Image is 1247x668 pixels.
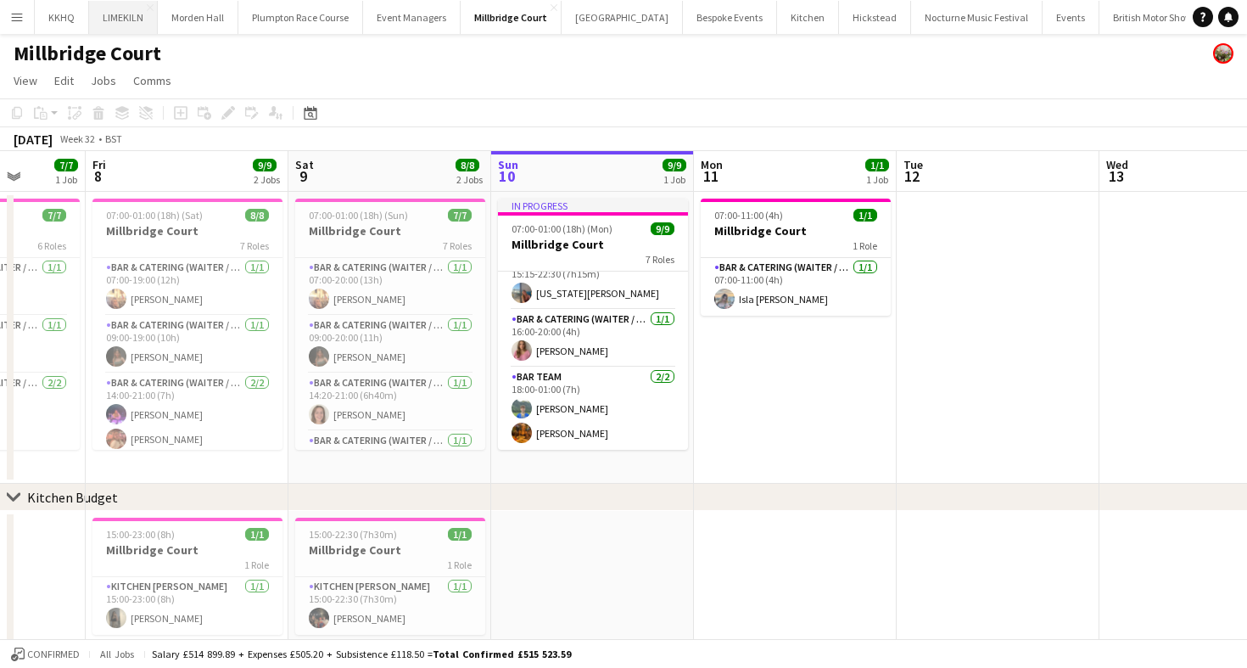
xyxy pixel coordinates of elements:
[92,157,106,172] span: Fri
[27,489,118,506] div: Kitchen Budget
[253,159,277,171] span: 9/9
[651,222,674,235] span: 9/9
[1106,157,1128,172] span: Wed
[309,209,408,222] span: 07:00-01:00 (18h) (Sun)
[55,173,77,186] div: 1 Job
[448,209,472,222] span: 7/7
[158,1,238,34] button: Morden Hall
[240,239,269,252] span: 7 Roles
[456,159,479,171] span: 8/8
[238,1,363,34] button: Plumpton Race Course
[92,373,282,456] app-card-role: Bar & Catering (Waiter / waitress)2/214:00-21:00 (7h)[PERSON_NAME][PERSON_NAME]
[84,70,123,92] a: Jobs
[498,252,688,310] app-card-role: Bar & Catering (Waiter / waitress)1/115:15-22:30 (7h15m)[US_STATE][PERSON_NAME]
[865,159,889,171] span: 1/1
[1104,166,1128,186] span: 13
[646,253,674,266] span: 7 Roles
[295,373,485,431] app-card-role: Bar & Catering (Waiter / waitress)1/114:20-21:00 (6h40m)[PERSON_NAME]
[498,199,688,212] div: In progress
[701,157,723,172] span: Mon
[1213,43,1233,64] app-user-avatar: Staffing Manager
[27,648,80,660] span: Confirmed
[42,209,66,222] span: 7/7
[911,1,1043,34] button: Nocturne Music Festival
[461,1,562,34] button: Millbridge Court
[901,166,923,186] span: 12
[254,173,280,186] div: 2 Jobs
[295,199,485,450] app-job-card: 07:00-01:00 (18h) (Sun)7/7Millbridge Court7 RolesBar & Catering (Waiter / waitress)1/107:00-20:00...
[866,173,888,186] div: 1 Job
[363,1,461,34] button: Event Managers
[853,209,877,222] span: 1/1
[443,239,472,252] span: 7 Roles
[295,431,485,489] app-card-role: Bar & Catering (Waiter / waitress)1/114:20-23:00 (8h40m)
[92,316,282,373] app-card-role: Bar & Catering (Waiter / waitress)1/109:00-19:00 (10h)[PERSON_NAME]
[295,316,485,373] app-card-role: Bar & Catering (Waiter / waitress)1/109:00-20:00 (11h)[PERSON_NAME]
[498,368,688,450] app-card-role: Bar Team2/218:00-01:00 (7h)[PERSON_NAME][PERSON_NAME]
[295,518,485,635] app-job-card: 15:00-22:30 (7h30m)1/1Millbridge Court1 RoleKitchen [PERSON_NAME]1/115:00-22:30 (7h30m)[PERSON_NAME]
[777,1,839,34] button: Kitchen
[244,559,269,571] span: 1 Role
[663,173,685,186] div: 1 Job
[92,577,282,635] app-card-role: Kitchen [PERSON_NAME]1/115:00-23:00 (8h)[PERSON_NAME]
[92,258,282,316] app-card-role: Bar & Catering (Waiter / waitress)1/107:00-19:00 (12h)[PERSON_NAME]
[309,528,397,541] span: 15:00-22:30 (7h30m)
[698,166,723,186] span: 11
[92,199,282,450] app-job-card: 07:00-01:00 (18h) (Sat)8/8Millbridge Court7 RolesBar & Catering (Waiter / waitress)1/107:00-19:00...
[14,73,37,88] span: View
[92,223,282,239] h3: Millbridge Court
[295,258,485,316] app-card-role: Bar & Catering (Waiter / waitress)1/107:00-20:00 (13h)[PERSON_NAME]
[14,41,161,66] h1: Millbridge Court
[512,222,612,235] span: 07:00-01:00 (18h) (Mon)
[92,518,282,635] app-job-card: 15:00-23:00 (8h)1/1Millbridge Court1 RoleKitchen [PERSON_NAME]1/115:00-23:00 (8h)[PERSON_NAME]
[853,239,877,252] span: 1 Role
[48,70,81,92] a: Edit
[701,223,891,239] h3: Millbridge Court
[701,199,891,316] app-job-card: 07:00-11:00 (4h)1/1Millbridge Court1 RoleBar & Catering (Waiter / waitress)1/107:00-11:00 (4h)Isl...
[245,209,269,222] span: 8/8
[133,73,171,88] span: Comms
[295,157,314,172] span: Sat
[91,73,116,88] span: Jobs
[498,237,688,252] h3: Millbridge Court
[456,173,483,186] div: 2 Jobs
[447,559,472,571] span: 1 Role
[106,528,175,541] span: 15:00-23:00 (8h)
[701,258,891,316] app-card-role: Bar & Catering (Waiter / waitress)1/107:00-11:00 (4h)Isla [PERSON_NAME]
[97,648,137,660] span: All jobs
[56,132,98,145] span: Week 32
[1099,1,1207,34] button: British Motor Show
[562,1,683,34] button: [GEOGRAPHIC_DATA]
[448,528,472,541] span: 1/1
[35,1,89,34] button: KKHQ
[295,542,485,558] h3: Millbridge Court
[152,648,571,660] div: Salary £514 899.89 + Expenses £505.20 + Subsistence £118.50 =
[90,166,106,186] span: 8
[92,542,282,558] h3: Millbridge Court
[295,223,485,239] h3: Millbridge Court
[54,159,78,171] span: 7/7
[663,159,686,171] span: 9/9
[498,310,688,368] app-card-role: Bar & Catering (Waiter / waitress)1/116:00-20:00 (4h)[PERSON_NAME]
[1043,1,1099,34] button: Events
[245,528,269,541] span: 1/1
[8,645,82,664] button: Confirmed
[89,1,158,34] button: LIMEKILN
[433,648,571,660] span: Total Confirmed £515 523.59
[54,73,74,88] span: Edit
[839,1,911,34] button: Hickstead
[295,577,485,635] app-card-role: Kitchen [PERSON_NAME]1/115:00-22:30 (7h30m)[PERSON_NAME]
[498,199,688,450] app-job-card: In progress07:00-01:00 (18h) (Mon)9/9Millbridge Court7 RolesBar Team1/113:00-01:00 (12h)[PERSON_N...
[714,209,783,222] span: 07:00-11:00 (4h)
[683,1,777,34] button: Bespoke Events
[903,157,923,172] span: Tue
[14,131,53,148] div: [DATE]
[498,157,518,172] span: Sun
[37,239,66,252] span: 6 Roles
